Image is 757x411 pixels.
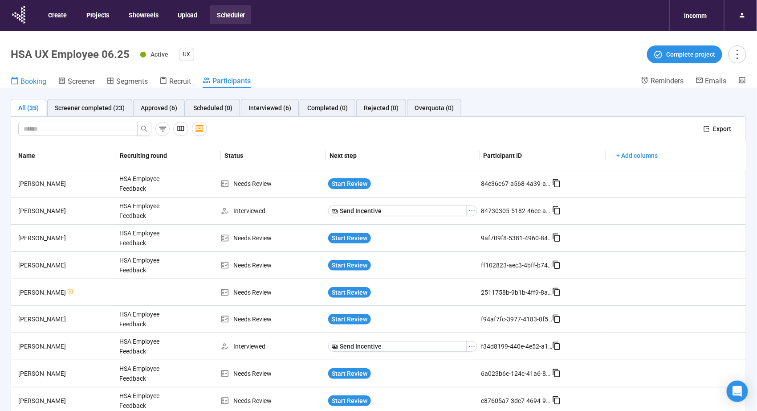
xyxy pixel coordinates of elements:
[220,369,325,378] div: Needs Review
[159,76,191,88] a: Recruit
[11,141,116,170] th: Name
[364,103,399,113] div: Rejected (0)
[220,233,325,243] div: Needs Review
[212,77,251,85] span: Participants
[41,5,73,24] button: Create
[481,179,552,189] div: 84e36c67-a568-4a39-a608-77756528a0c8
[328,233,371,243] button: Start Review
[116,77,148,86] span: Segments
[220,341,325,351] div: Interviewed
[15,341,116,351] div: [PERSON_NAME]
[328,205,467,216] button: Send Incentive
[15,314,116,324] div: [PERSON_NAME]
[647,45,722,63] button: Complete project
[713,124,732,134] span: Export
[481,260,552,270] div: ff102823-aec3-4bff-b742-9a3ba63270ff
[651,77,684,85] span: Reminders
[729,45,746,63] button: more
[481,396,552,406] div: e87605a7-3dc7-4694-9e43-5ecc99f532c0
[171,5,203,24] button: Upload
[183,50,190,59] span: UX
[610,148,665,163] button: + Add columns
[332,314,367,324] span: Start Review
[340,341,382,351] span: Send Incentive
[480,141,606,170] th: Participant ID
[15,396,116,406] div: [PERSON_NAME]
[481,369,552,378] div: 6a023b6c-124c-41a6-8ccf-cbe1550721b0
[328,287,371,298] button: Start Review
[203,76,251,88] a: Participants
[15,369,116,378] div: [PERSON_NAME]
[15,260,116,270] div: [PERSON_NAME]
[332,396,367,406] span: Start Review
[220,396,325,406] div: Needs Review
[679,7,712,24] div: Incomm
[340,206,382,216] span: Send Incentive
[55,103,125,113] div: Screener completed (23)
[220,179,325,189] div: Needs Review
[15,206,116,216] div: [PERSON_NAME]
[169,77,191,86] span: Recruit
[116,333,183,360] div: HSA Employee Feedback
[20,77,46,86] span: Booking
[141,103,177,113] div: Approved (6)
[641,76,684,87] a: Reminders
[220,288,325,297] div: Needs Review
[481,233,552,243] div: 9af709f8-5381-4960-848e-ad580ad3bf0f
[731,48,743,60] span: more
[116,141,221,170] th: Recruiting round
[220,260,325,270] div: Needs Review
[481,288,552,297] div: 2511758b-9b1b-4ff9-8a3e-f0ce4a91c615
[11,48,130,61] h1: HSA UX Employee 06.25
[137,122,151,136] button: search
[415,103,454,113] div: Overquota (0)
[106,76,148,88] a: Segments
[11,76,46,88] a: Booking
[116,306,183,333] div: HSA Employee Feedback
[307,103,348,113] div: Completed (0)
[116,360,183,387] div: HSA Employee Feedback
[328,368,371,379] button: Start Review
[328,341,467,352] button: Send Incentive
[696,122,739,136] button: exportExport
[116,197,183,224] div: HSA Employee Feedback
[220,206,325,216] div: Interviewed
[467,341,477,352] button: ellipsis
[727,381,748,402] div: Open Intercom Messenger
[248,103,291,113] div: Interviewed (6)
[68,77,95,86] span: Screener
[141,125,148,132] span: search
[481,206,552,216] div: 84730305-5182-46ee-a086-5a442be96a93
[15,179,116,189] div: [PERSON_NAME]
[15,288,116,297] div: [PERSON_NAME]
[116,225,183,251] div: HSA Employee Feedback
[667,49,716,59] span: Complete project
[116,252,183,279] div: HSA Employee Feedback
[328,178,371,189] button: Start Review
[704,126,710,132] span: export
[221,141,326,170] th: Status
[481,314,552,324] div: f94af7fc-3977-4183-8f5b-353abf9dc700
[332,260,367,270] span: Start Review
[467,205,477,216] button: ellipsis
[15,233,116,243] div: [PERSON_NAME]
[122,5,164,24] button: Showreels
[332,369,367,378] span: Start Review
[193,103,232,113] div: Scheduled (0)
[220,314,325,324] div: Needs Review
[328,260,371,271] button: Start Review
[18,103,39,113] div: All (35)
[481,341,552,351] div: f34d8199-440e-4e52-a126-a38bd4e5bf1d
[210,5,251,24] button: Scheduler
[58,76,95,88] a: Screener
[468,343,476,350] span: ellipsis
[332,288,367,297] span: Start Review
[328,314,371,325] button: Start Review
[79,5,115,24] button: Projects
[151,51,168,58] span: Active
[332,179,367,189] span: Start Review
[116,170,183,197] div: HSA Employee Feedback
[326,141,480,170] th: Next step
[468,207,476,214] span: ellipsis
[328,395,371,406] button: Start Review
